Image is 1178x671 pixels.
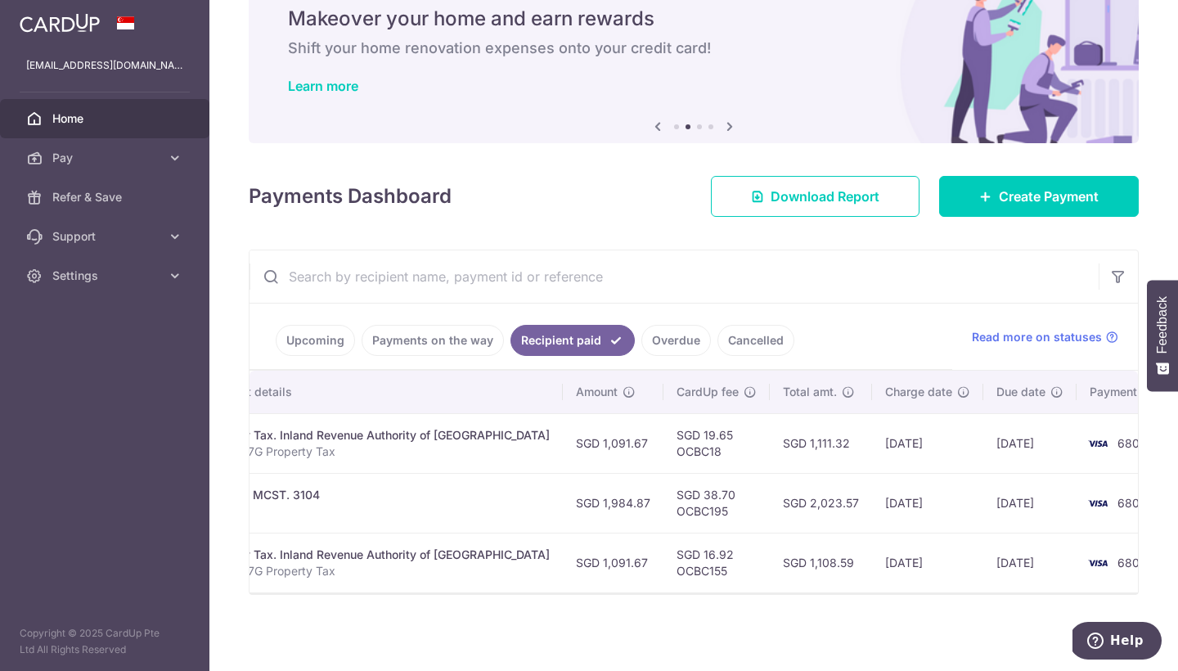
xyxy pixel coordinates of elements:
[204,547,550,563] div: Property Tax. Inland Revenue Authority of [GEOGRAPHIC_DATA]
[204,487,550,503] div: Condo & MCST. 3104
[204,444,550,460] p: 4389487G Property Tax
[204,503,550,520] p: 67K
[663,413,770,473] td: SGD 19.65 OCBC18
[983,473,1077,533] td: [DATE]
[1155,296,1170,354] span: Feedback
[972,329,1102,345] span: Read more on statuses
[983,533,1077,592] td: [DATE]
[52,189,160,205] span: Refer & Save
[872,413,983,473] td: [DATE]
[249,182,452,211] h4: Payments Dashboard
[191,371,563,413] th: Payment details
[362,325,504,356] a: Payments on the way
[510,325,635,356] a: Recipient paid
[999,187,1099,206] span: Create Payment
[1081,553,1114,573] img: Bank Card
[52,268,160,284] span: Settings
[1117,436,1146,450] span: 6805
[250,250,1099,303] input: Search by recipient name, payment id or reference
[288,78,358,94] a: Learn more
[770,473,872,533] td: SGD 2,023.57
[1081,434,1114,453] img: Bank Card
[983,413,1077,473] td: [DATE]
[288,38,1099,58] h6: Shift your home renovation expenses onto your credit card!
[872,533,983,592] td: [DATE]
[576,384,618,400] span: Amount
[26,57,183,74] p: [EMAIL_ADDRESS][DOMAIN_NAME]
[1117,556,1146,570] span: 6805
[276,325,355,356] a: Upcoming
[717,325,794,356] a: Cancelled
[52,228,160,245] span: Support
[204,427,550,444] div: Property Tax. Inland Revenue Authority of [GEOGRAPHIC_DATA]
[972,329,1118,345] a: Read more on statuses
[1147,280,1178,391] button: Feedback - Show survey
[563,533,663,592] td: SGD 1,091.67
[1072,622,1162,663] iframe: Opens a widget where you can find more information
[204,563,550,579] p: 4389487G Property Tax
[1117,496,1146,510] span: 6805
[663,533,770,592] td: SGD 16.92 OCBC155
[663,473,770,533] td: SGD 38.70 OCBC195
[1081,493,1114,513] img: Bank Card
[771,187,879,206] span: Download Report
[288,6,1099,32] h5: Makeover your home and earn rewards
[872,473,983,533] td: [DATE]
[939,176,1139,217] a: Create Payment
[563,413,663,473] td: SGD 1,091.67
[677,384,739,400] span: CardUp fee
[783,384,837,400] span: Total amt.
[996,384,1045,400] span: Due date
[52,110,160,127] span: Home
[52,150,160,166] span: Pay
[770,413,872,473] td: SGD 1,111.32
[711,176,919,217] a: Download Report
[20,13,100,33] img: CardUp
[885,384,952,400] span: Charge date
[770,533,872,592] td: SGD 1,108.59
[641,325,711,356] a: Overdue
[563,473,663,533] td: SGD 1,984.87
